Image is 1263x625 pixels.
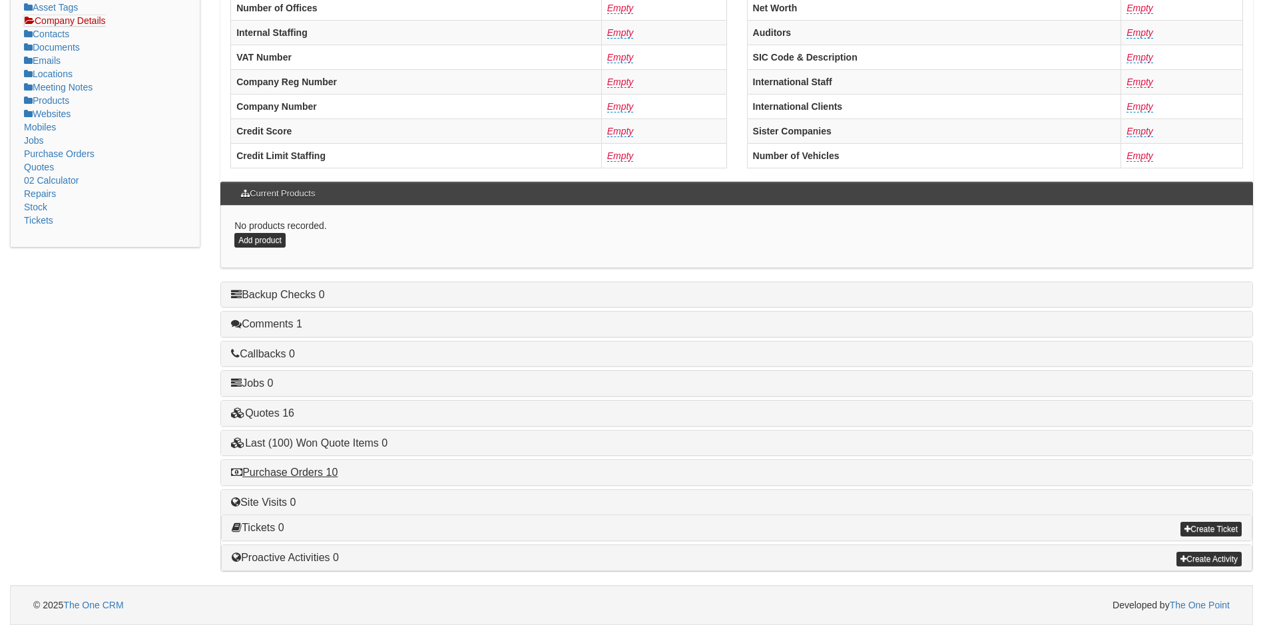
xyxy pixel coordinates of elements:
a: Empty [1127,150,1153,162]
a: Empty [1127,101,1153,112]
a: Empty [607,101,634,112]
a: Documents [24,42,80,53]
a: Mobiles [24,122,56,132]
a: Quotes [24,162,54,172]
a: Empty [607,150,634,162]
a: Empty [1127,3,1153,14]
a: Repairs [24,188,56,199]
a: The One Point [1170,600,1230,610]
th: International Staff [747,69,1121,94]
th: Internal Staffing [231,20,602,45]
a: Empty [607,27,634,39]
th: Sister Companies [747,118,1121,143]
a: Jobs 0 [231,377,273,389]
a: Purchase Orders 10 [231,467,338,478]
a: Quotes 16 [231,407,294,419]
a: Empty [607,3,634,14]
a: Meeting Notes [24,82,93,93]
a: Empty [1127,77,1153,88]
a: Asset Tags [24,2,78,13]
a: 02 Calculator [24,175,79,186]
a: The One CRM [63,600,123,610]
th: Company Reg Number [231,69,602,94]
th: Credit Score [231,118,602,143]
th: Number of Vehicles [747,143,1121,168]
a: Add product [234,233,286,248]
a: Empty [607,52,634,63]
h3: Current Products [234,182,322,205]
th: VAT Number [231,45,602,69]
a: Empty [1127,52,1153,63]
a: Purchase Orders [24,148,95,159]
a: Callbacks 0 [231,348,295,359]
a: Last (100) Won Quote Items 0 [231,437,387,449]
span: Developed by [1113,598,1230,612]
a: Emails [24,55,61,66]
a: Tickets 0 [232,522,284,533]
a: Tickets [24,215,53,226]
th: Credit Limit Staffing [231,143,602,168]
th: Auditors [747,20,1121,45]
span: © 2025 [33,600,124,610]
a: Empty [1127,126,1153,137]
a: Stock [24,202,47,212]
a: Create Activity [1176,552,1242,566]
a: Proactive Activities 0 [232,552,339,563]
div: No products recorded. [220,206,1253,268]
a: Websites [24,108,71,119]
a: Create Ticket [1180,522,1242,536]
a: Empty [607,77,634,88]
th: International Clients [747,94,1121,118]
a: Empty [1127,27,1153,39]
a: Locations [24,69,73,79]
a: Site Visits 0 [231,497,296,508]
a: Comments 1 [231,318,302,329]
a: Empty [607,126,634,137]
a: Jobs [24,135,44,146]
a: Contacts [24,29,69,39]
a: Backup Checks 0 [231,289,325,300]
th: SIC Code & Description [747,45,1121,69]
a: Products [24,95,69,106]
a: Company Details [24,15,106,27]
th: Company Number [231,94,602,118]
